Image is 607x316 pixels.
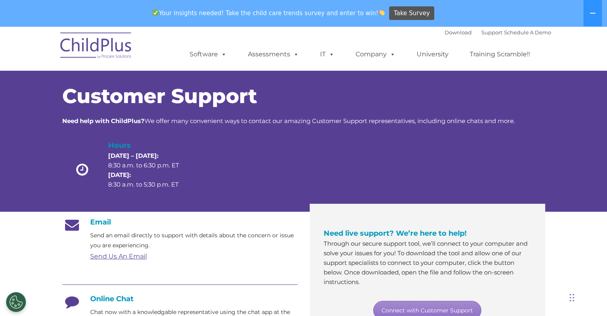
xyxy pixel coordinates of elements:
[62,294,298,303] h4: Online Chat
[445,29,551,36] font: |
[108,171,131,179] strong: [DATE]:
[62,117,144,125] strong: Need help with ChildPlus?
[108,140,193,151] h4: Hours
[481,29,502,36] a: Support
[324,239,531,287] p: Through our secure support tool, we’ll connect to your computer and solve your issues for you! To...
[348,46,403,62] a: Company
[504,29,551,36] a: Schedule A Demo
[445,29,472,36] a: Download
[477,230,607,316] iframe: Chat Widget
[62,117,515,125] span: We offer many convenient ways to contact our amazing Customer Support representatives, including ...
[409,46,457,62] a: University
[389,6,434,20] a: Take Survey
[149,5,388,21] span: Your insights needed! Take the child care trends survey and enter to win!
[62,218,298,227] h4: Email
[379,10,385,16] img: 👏
[56,27,136,67] img: ChildPlus by Procare Solutions
[108,151,193,189] p: 8:30 a.m. to 6:30 p.m. ET 8:30 a.m. to 5:30 p.m. ET
[569,286,574,310] div: Drag
[240,46,307,62] a: Assessments
[90,252,147,260] a: Send Us An Email
[108,152,158,159] strong: [DATE] – [DATE]:
[462,46,538,62] a: Training Scramble!!
[6,292,26,312] button: Cookies Settings
[152,10,158,16] img: ✅
[324,229,467,238] span: Need live support? We’re here to help!
[182,46,235,62] a: Software
[90,231,298,250] p: Send an email directly to support with details about the concern or issue you are experiencing.
[62,84,257,108] span: Customer Support
[312,46,342,62] a: IT
[394,6,430,20] span: Take Survey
